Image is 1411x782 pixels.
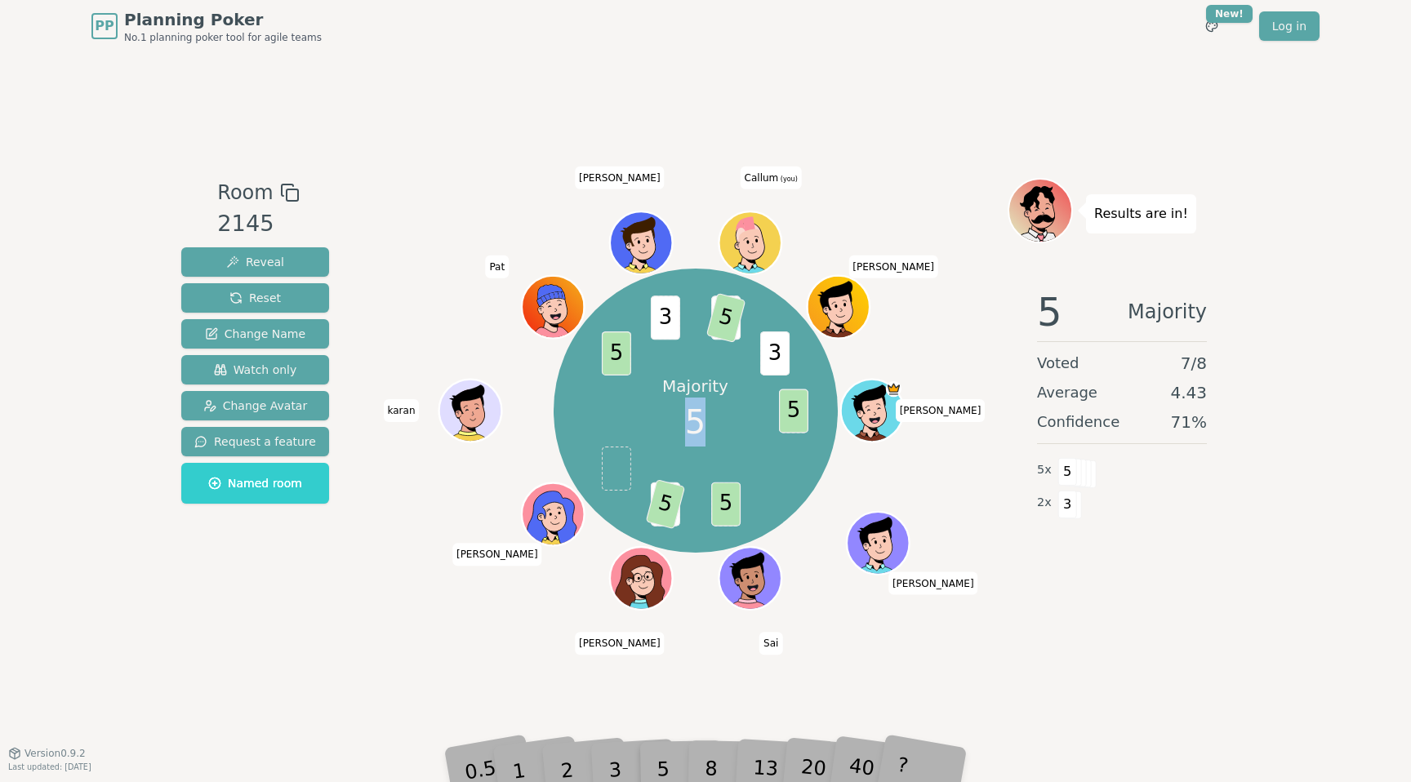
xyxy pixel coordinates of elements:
[226,254,284,270] span: Reveal
[741,167,802,189] span: Click to change your name
[1037,411,1119,433] span: Confidence
[760,331,790,375] span: 3
[705,292,746,342] span: 5
[685,398,705,447] span: 5
[759,632,782,655] span: Click to change your name
[1037,352,1079,375] span: Voted
[662,375,728,398] p: Majority
[208,475,302,491] span: Named room
[181,391,329,420] button: Change Avatar
[1181,352,1207,375] span: 7 / 8
[91,8,322,44] a: PPPlanning PokerNo.1 planning poker tool for agile teams
[1058,458,1077,486] span: 5
[888,572,978,595] span: Click to change your name
[95,16,114,36] span: PP
[779,389,808,433] span: 5
[384,399,420,422] span: Click to change your name
[1259,11,1320,41] a: Log in
[1037,461,1052,479] span: 5 x
[575,632,665,655] span: Click to change your name
[229,290,281,306] span: Reset
[711,482,741,526] span: 5
[1058,491,1077,518] span: 3
[1128,292,1207,331] span: Majority
[214,362,297,378] span: Watch only
[8,747,86,760] button: Version0.9.2
[885,381,901,397] span: Mohamed is the host
[1037,292,1062,331] span: 5
[181,355,329,384] button: Watch only
[194,433,316,450] span: Request a feature
[452,543,542,566] span: Click to change your name
[650,295,679,340] span: 3
[778,176,798,183] span: (you)
[601,331,630,375] span: 5
[217,178,273,207] span: Room
[124,31,322,44] span: No.1 planning poker tool for agile teams
[1197,11,1226,41] button: New!
[1170,381,1207,404] span: 4.43
[205,326,305,342] span: Change Name
[1037,381,1097,404] span: Average
[203,398,308,414] span: Change Avatar
[181,283,329,313] button: Reset
[24,747,86,760] span: Version 0.9.2
[124,8,322,31] span: Planning Poker
[181,319,329,349] button: Change Name
[485,255,509,278] span: Click to change your name
[1206,5,1253,23] div: New!
[575,167,665,189] span: Click to change your name
[1037,494,1052,512] span: 2 x
[8,762,91,771] span: Last updated: [DATE]
[181,427,329,456] button: Request a feature
[181,463,329,504] button: Named room
[217,207,299,241] div: 2145
[720,214,779,273] button: Click to change your avatar
[896,399,986,422] span: Click to change your name
[645,478,685,528] span: 5
[181,247,329,277] button: Reveal
[1094,202,1188,225] p: Results are in!
[1171,411,1207,433] span: 71 %
[848,255,938,278] span: Click to change your name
